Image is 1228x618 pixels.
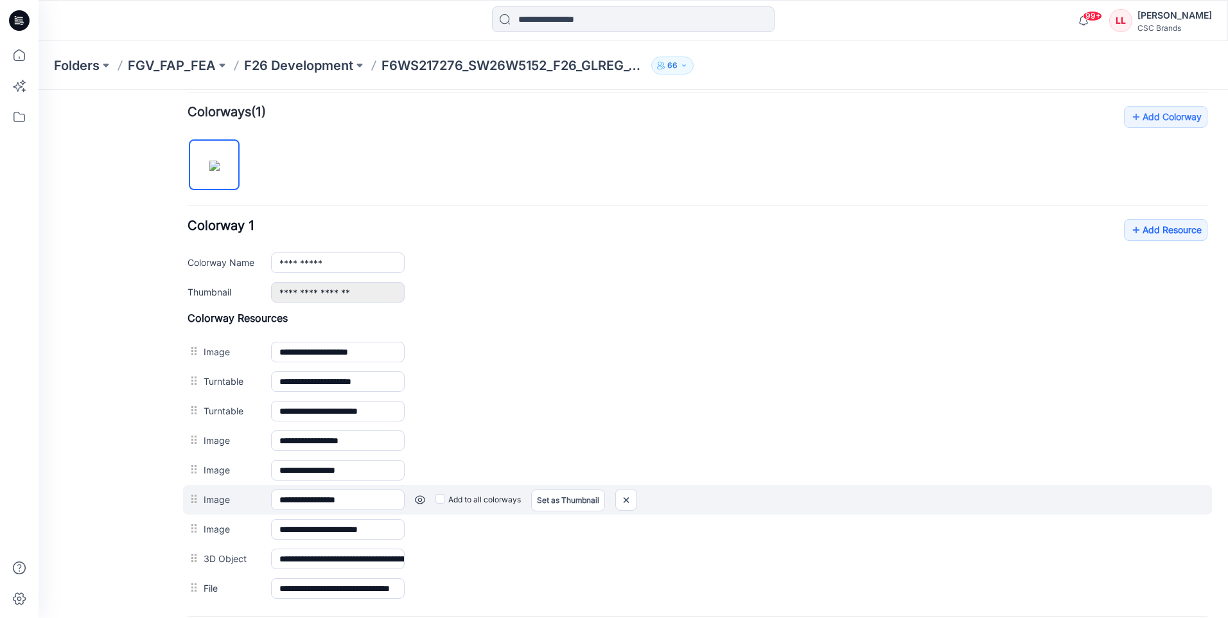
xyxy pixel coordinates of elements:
label: Image [165,402,220,416]
input: Add to all colorways [397,402,405,410]
span: Colorway 1 [149,128,216,143]
p: F6WS217276_SW26W5152_F26_GLREG_VFA [382,57,646,75]
img: close-btn.svg [577,400,598,421]
a: Set as Thumbnail [493,400,566,421]
div: [PERSON_NAME] [1137,8,1212,23]
a: Folders [54,57,100,75]
label: Turntable [165,313,220,328]
label: 3D Object [165,461,220,475]
div: LL [1109,9,1132,32]
label: Thumbnail [149,195,220,209]
span: 99+ [1083,11,1102,21]
div: CSC Brands [1137,23,1212,33]
a: F26 Development [244,57,353,75]
a: Add Resource [1085,129,1169,151]
a: FGV_FAP_FEA [128,57,216,75]
iframe: edit-style [39,90,1228,618]
label: Image [165,373,220,387]
label: Image [165,254,220,269]
p: 66 [667,58,678,73]
label: Colorway Name [149,165,220,179]
label: Image [165,432,220,446]
label: Image [165,343,220,357]
label: File [165,491,220,505]
label: Add to all colorways [397,400,482,420]
button: 66 [651,57,694,75]
label: Turntable [165,284,220,298]
h4: Colorway Resources [149,222,1169,234]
